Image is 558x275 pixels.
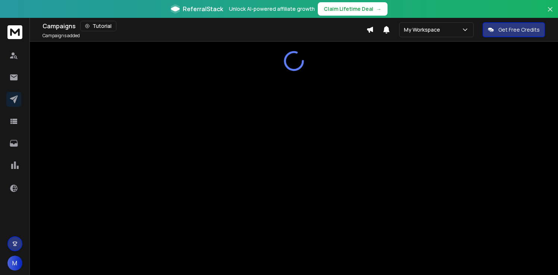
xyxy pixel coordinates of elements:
[318,2,388,16] button: Claim Lifetime Deal→
[7,256,22,271] button: M
[376,5,382,13] span: →
[43,21,366,31] div: Campaigns
[498,26,540,33] p: Get Free Credits
[43,33,80,39] p: Campaigns added
[545,4,555,22] button: Close banner
[183,4,223,13] span: ReferralStack
[80,21,116,31] button: Tutorial
[404,26,443,33] p: My Workspace
[229,5,315,13] p: Unlock AI-powered affiliate growth
[483,22,545,37] button: Get Free Credits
